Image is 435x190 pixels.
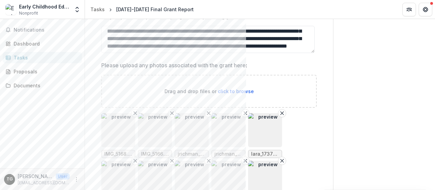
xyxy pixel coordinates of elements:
[248,113,282,147] img: preview
[131,109,139,117] button: Remove File
[14,27,79,33] span: Notifications
[138,113,172,147] img: preview
[14,54,76,61] div: Tasks
[278,109,286,117] button: Remove File
[18,173,53,180] p: [PERSON_NAME]
[419,3,432,16] button: Get Help
[278,157,286,165] button: Remove File
[56,173,70,179] p: User
[402,3,416,16] button: Partners
[168,157,176,165] button: Remove File
[168,109,176,117] button: Remove File
[211,113,245,158] div: Remove Filepreviewjrichman_1737825339_2.jpeg
[175,113,209,147] img: preview
[101,113,135,158] div: Remove FilepreviewIMG_5168.JPG
[178,151,206,157] span: jrichman_1737825339_1.jpeg
[241,157,249,165] button: Remove File
[241,109,249,117] button: Remove File
[175,113,209,158] div: Remove Filepreviewjrichman_1737825339_1.jpeg
[205,109,213,117] button: Remove File
[3,80,82,91] a: Documents
[18,180,70,186] p: [EMAIL_ADDRESS][DOMAIN_NAME]
[14,68,76,75] div: Proposals
[3,38,82,49] a: Dashboard
[104,151,132,157] span: IMG_5168.JPG
[251,151,279,157] span: lara_1737595009_0.jpeg
[3,66,82,77] a: Proposals
[101,113,135,147] img: preview
[211,113,245,147] img: preview
[214,151,242,157] span: jrichman_1737825339_2.jpeg
[72,175,81,184] button: More
[101,61,247,69] p: Please upload any photos associated with the grant here:
[72,3,82,16] button: Open entity switcher
[116,6,194,13] div: [DATE]-[DATE] Final Grant Report
[131,157,139,165] button: Remove File
[6,177,13,182] div: Tricia Ginis
[90,6,105,13] div: Tasks
[19,10,38,16] span: Nonprofit
[14,40,76,47] div: Dashboard
[3,24,82,35] button: Notifications
[248,113,282,158] div: Remove Filepreviewlara_1737595009_0.jpeg
[88,4,196,14] nav: breadcrumb
[218,88,254,94] span: click to browse
[19,3,70,10] div: Early Childhood Educators of [DEMOGRAPHIC_DATA]
[5,4,16,15] img: Early Childhood Educators of Reform Judaism
[205,157,213,165] button: Remove File
[141,151,169,157] span: IMG_5166.jpg
[164,88,254,95] p: Drag and drop files or
[138,113,172,158] div: Remove FilepreviewIMG_5166.jpg
[14,82,76,89] div: Documents
[88,4,107,14] a: Tasks
[3,52,82,63] a: Tasks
